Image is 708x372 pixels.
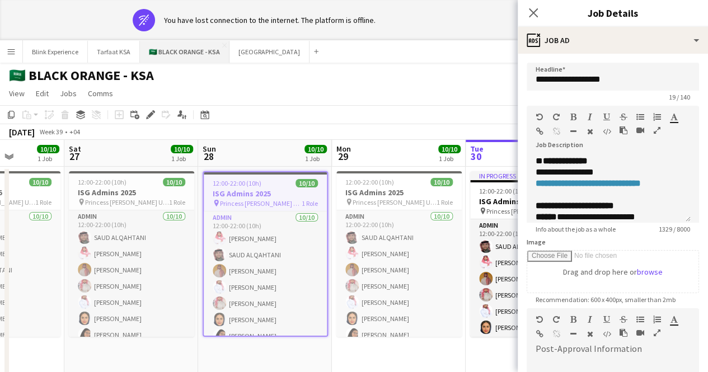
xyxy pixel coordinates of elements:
[302,199,318,208] span: 1 Role
[439,154,460,163] div: 1 Job
[518,6,708,20] h3: Job Details
[23,41,88,63] button: Blink Experience
[620,315,627,324] button: Strikethrough
[37,154,59,163] div: 1 Job
[83,86,118,101] a: Comms
[88,41,140,63] button: Tarfaat KSA
[69,144,81,154] span: Sat
[69,128,80,136] div: +04
[29,178,51,186] span: 10/10
[9,126,35,138] div: [DATE]
[353,198,437,206] span: Princess [PERSON_NAME] University
[470,171,596,337] app-job-card: In progress12:00-22:00 (10h)10/10ISG Admins 2025 Princess [PERSON_NAME] University1 RoleAdmin10/1...
[169,198,185,206] span: 1 Role
[203,144,216,154] span: Sun
[620,112,627,121] button: Strikethrough
[636,112,644,121] button: Unordered List
[569,127,577,136] button: Horizontal Line
[31,86,53,101] a: Edit
[78,178,126,186] span: 12:00-22:00 (10h)
[670,112,678,121] button: Text Color
[35,198,51,206] span: 1 Role
[36,88,49,98] span: Edit
[569,315,577,324] button: Bold
[213,179,261,187] span: 12:00-22:00 (10h)
[37,128,65,136] span: Week 39
[470,196,596,206] h3: ISG Admins 2025
[536,127,543,136] button: Insert Link
[335,150,351,163] span: 29
[430,178,453,186] span: 10/10
[336,171,462,337] app-job-card: 12:00-22:00 (10h)10/10ISG Admins 2025 Princess [PERSON_NAME] University1 RoleAdmin10/1012:00-22:0...
[67,150,81,163] span: 27
[518,27,708,54] div: Job Ad
[650,225,699,233] span: 1329 / 8000
[636,328,644,337] button: Insert video
[437,198,453,206] span: 1 Role
[69,171,194,337] app-job-card: 12:00-22:00 (10h)10/10ISG Admins 2025 Princess [PERSON_NAME] University1 RoleAdmin10/1012:00-22:0...
[229,41,310,63] button: [GEOGRAPHIC_DATA]
[603,127,611,136] button: HTML Code
[552,112,560,121] button: Redo
[204,189,327,199] h3: ISG Admins 2025
[569,112,577,121] button: Bold
[88,88,113,98] span: Comms
[670,315,678,324] button: Text Color
[304,145,327,153] span: 10/10
[85,198,169,206] span: Princess [PERSON_NAME] University
[527,295,684,304] span: Recommendation: 600 x 400px, smaller than 2mb
[55,86,81,101] a: Jobs
[470,171,596,180] div: In progress
[203,171,328,337] app-job-card: 12:00-22:00 (10h)10/10ISG Admins 2025 Princess [PERSON_NAME] University1 RoleAdmin10/1012:00-22:0...
[336,187,462,197] h3: ISG Admins 2025
[4,86,29,101] a: View
[296,179,318,187] span: 10/10
[636,126,644,135] button: Insert video
[37,145,59,153] span: 10/10
[140,41,229,63] button: 🇸🇦 BLACK ORANGE - KSA
[603,112,611,121] button: Underline
[653,126,661,135] button: Fullscreen
[603,315,611,324] button: Underline
[336,144,351,154] span: Mon
[536,112,543,121] button: Undo
[163,178,185,186] span: 10/10
[536,329,543,338] button: Insert Link
[620,328,627,337] button: Paste as plain text
[171,145,193,153] span: 10/10
[60,88,77,98] span: Jobs
[468,150,484,163] span: 30
[620,126,627,135] button: Paste as plain text
[164,15,376,25] div: You have lost connection to the internet. The platform is offline.
[660,93,699,101] span: 19 / 140
[653,112,661,121] button: Ordered List
[479,187,528,195] span: 12:00-22:00 (10h)
[69,187,194,197] h3: ISG Admins 2025
[653,315,661,324] button: Ordered List
[305,154,326,163] div: 1 Job
[171,154,193,163] div: 1 Job
[653,328,661,337] button: Fullscreen
[552,315,560,324] button: Redo
[345,178,394,186] span: 12:00-22:00 (10h)
[527,225,625,233] span: Info about the job as a whole
[201,150,216,163] span: 28
[9,88,25,98] span: View
[586,329,594,338] button: Clear Formatting
[586,127,594,136] button: Clear Formatting
[438,145,461,153] span: 10/10
[586,112,594,121] button: Italic
[220,199,302,208] span: Princess [PERSON_NAME] University
[486,207,570,215] span: Princess [PERSON_NAME] University
[603,329,611,338] button: HTML Code
[569,329,577,338] button: Horizontal Line
[536,315,543,324] button: Undo
[9,67,154,84] h1: 🇸🇦 BLACK ORANGE - KSA
[470,144,484,154] span: Tue
[586,315,594,324] button: Italic
[636,315,644,324] button: Unordered List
